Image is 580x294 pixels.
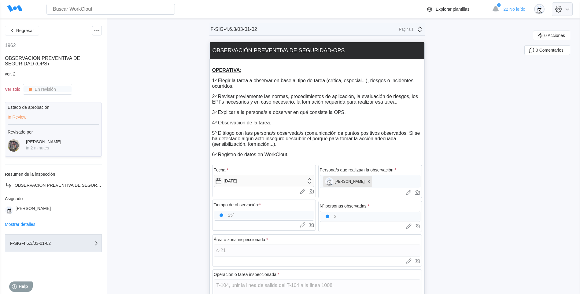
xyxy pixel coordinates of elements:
input: Buscar WorkClout [46,4,175,15]
p: 5º Diálogo con la/s persona/s observada/s (comunicación de puntos positivos observados. Si se ha ... [212,130,422,147]
div: in 2 minutes [26,145,61,150]
input: Type here... [214,244,420,257]
button: 0 Acciones [533,31,570,40]
div: ver. 2. [5,72,102,76]
div: F-SIG-4.6.3/03-01-02 [211,27,257,32]
p: 3º Explicar a la persona/s a observar en qué consiste la OPS. [212,110,422,115]
div: Revisado por [8,130,99,134]
input: Seleccionar fecha [214,175,314,187]
img: clout-01.png [534,4,545,14]
a: OBSERVACION PREVENTIVA DE SEGURIDAD (OPS) [5,182,102,189]
p: 1º Elegir la tarea a observar en base al tipo de tarea (crítica, especial...), riesgos o incident... [212,78,422,89]
div: Nº personas observadas: [320,204,369,208]
p: 6º Registro de datos en WorkClout. [212,152,422,157]
div: Ver solo [5,87,20,92]
div: [PERSON_NAME] [26,139,61,144]
div: 1962 [5,43,16,48]
div: Página 1 [398,27,414,31]
div: [PERSON_NAME] [16,206,51,214]
span: OBSERVACION PREVENTIVA DE SEGURIDAD (OPS) [15,183,120,188]
div: Estado de aprobación [8,105,99,110]
div: F-SIG-4.6.3/03-01-02 [10,241,71,245]
button: F-SIG-4.6.3/03-01-02 [5,234,102,252]
button: Regresar [5,26,39,35]
span: 0 Comentarios [536,48,563,52]
div: Explorar plantillas [436,7,470,12]
strong: OPERATIVA [212,68,240,73]
div: Operación o tarea inspeccionada: [214,272,279,277]
a: Explorar plantillas [426,6,489,13]
div: Fecha: [214,167,228,172]
span: OBSERVACION PREVENTIVA DE SEGURIDAD (OPS) [5,56,80,66]
button: Mostrar detalles [5,222,35,226]
div: Persona/s que realiza/n la observación: [320,167,397,172]
img: clout-01.png [5,206,13,214]
img: 2f847459-28ef-4a61-85e4-954d408df519.jpg [8,139,20,152]
button: 0 Comentarios [524,45,570,55]
u: : [212,68,241,73]
span: 22 No leído [503,7,525,12]
span: 0 Acciones [544,33,565,38]
span: Regresar [16,28,34,33]
div: Área o zona inspeccionada: [214,237,268,242]
div: In Review [8,115,99,119]
div: Resumen de la inspección [5,172,102,177]
div: Asignado [5,196,102,201]
p: 2º Revisar previamente las normas, procedimientos de aplicación, la evaluación de riesgos, los EP... [212,94,422,105]
div: Tiempo de observación: [214,202,261,207]
div: OBSERVACIÓN PREVENTIVA DE SEGURIDAD-OPS [212,47,345,54]
p: 4º Observación de la tarea. [212,120,422,126]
